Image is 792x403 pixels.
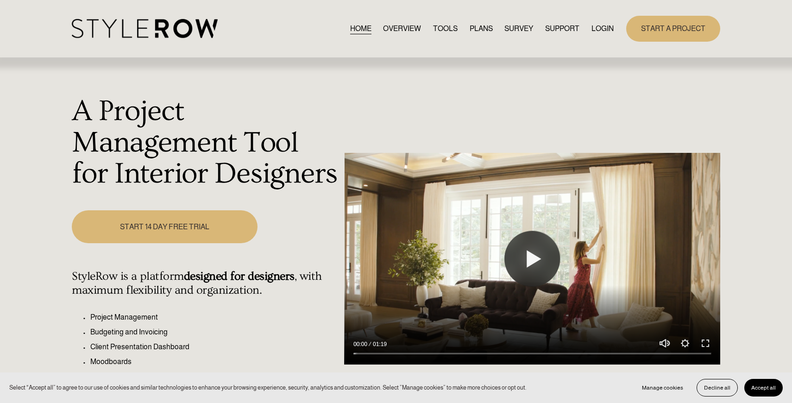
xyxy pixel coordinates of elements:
[72,270,339,297] h4: StyleRow is a platform , with maximum flexibility and organization.
[697,379,738,397] button: Decline all
[504,22,533,35] a: SURVEY
[704,384,730,391] span: Decline all
[350,22,371,35] a: HOME
[90,371,339,382] p: Order Tracking
[184,270,295,283] strong: designed for designers
[626,16,720,41] a: START A PROJECT
[90,341,339,353] p: Client Presentation Dashboard
[545,23,579,34] span: SUPPORT
[744,379,783,397] button: Accept all
[470,22,493,35] a: PLANS
[635,379,690,397] button: Manage cookies
[353,350,711,357] input: Seek
[72,96,339,190] h1: A Project Management Tool for Interior Designers
[751,384,776,391] span: Accept all
[90,356,339,367] p: Moodboards
[9,383,527,392] p: Select “Accept all” to agree to our use of cookies and similar technologies to enhance your brows...
[642,384,683,391] span: Manage cookies
[72,19,218,38] img: StyleRow
[591,22,614,35] a: LOGIN
[90,327,339,338] p: Budgeting and Invoicing
[72,210,257,243] a: START 14 DAY FREE TRIAL
[90,312,339,323] p: Project Management
[433,22,458,35] a: TOOLS
[545,22,579,35] a: folder dropdown
[353,340,370,349] div: Current time
[383,22,421,35] a: OVERVIEW
[370,340,389,349] div: Duration
[504,231,560,287] button: Play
